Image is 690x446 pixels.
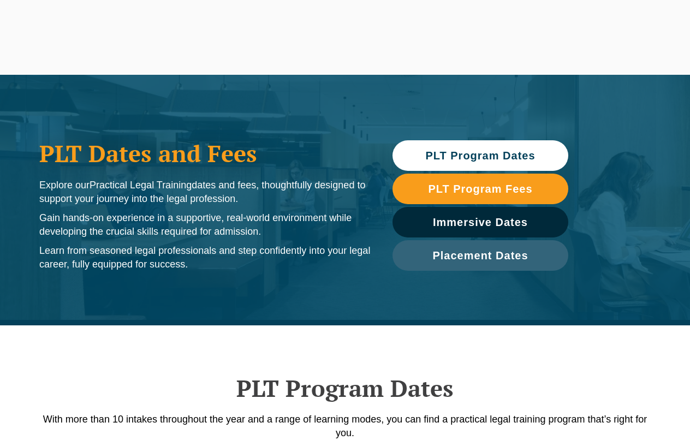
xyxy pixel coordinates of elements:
[39,211,371,239] p: Gain hands-on experience in a supportive, real-world environment while developing the crucial ski...
[39,179,371,206] p: Explore our dates and fees, thoughtfully designed to support your journey into the legal profession.
[392,140,568,171] a: PLT Program Dates
[90,180,192,191] span: Practical Legal Training
[34,374,656,402] h2: PLT Program Dates
[392,240,568,271] a: Placement Dates
[392,207,568,237] a: Immersive Dates
[433,217,528,228] span: Immersive Dates
[425,150,535,161] span: PLT Program Dates
[392,174,568,204] a: PLT Program Fees
[34,413,656,440] p: With more than 10 intakes throughout the year and a range of learning modes, you can find a pract...
[432,250,528,261] span: Placement Dates
[39,140,371,167] h1: PLT Dates and Fees
[39,244,371,271] p: Learn from seasoned legal professionals and step confidently into your legal career, fully equipp...
[428,183,532,194] span: PLT Program Fees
